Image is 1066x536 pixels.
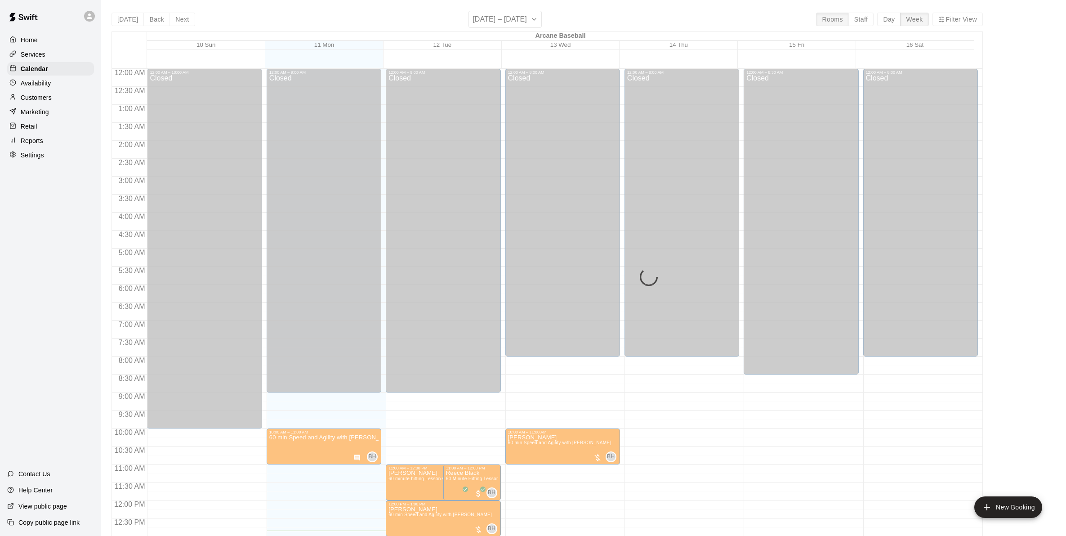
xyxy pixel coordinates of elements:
[607,452,615,461] span: BH
[490,523,497,534] span: Bailey Hodges
[550,41,571,48] button: 13 Wed
[505,69,620,357] div: 12:00 AM – 8:00 AM: Closed
[269,70,379,75] div: 12:00 AM – 9:00 AM
[368,452,376,461] span: BH
[7,120,94,133] a: Retail
[21,50,45,59] p: Services
[269,430,379,434] div: 10:00 AM – 11:00 AM
[18,518,80,527] p: Copy public page link
[150,70,259,75] div: 12:00 AM – 10:00 AM
[446,476,549,481] span: 60 Minute Hitting Lesson with [PERSON_NAME]
[7,105,94,119] a: Marketing
[116,303,147,310] span: 6:30 AM
[974,496,1042,518] button: add
[112,447,147,454] span: 10:30 AM
[112,429,147,436] span: 10:00 AM
[116,285,147,292] span: 6:00 AM
[116,249,147,256] span: 5:00 AM
[21,79,51,88] p: Availability
[267,429,381,465] div: 10:00 AM – 11:00 AM: 60 min Speed and Agility with Bailey Hodges
[353,454,361,461] svg: Has notes
[388,476,491,481] span: 60 minute hitting Lesson with [PERSON_NAME]
[443,465,501,500] div: 11:00 AM – 12:00 PM: Reece Black
[456,489,465,498] span: All customers have paid
[21,36,38,45] p: Home
[116,159,147,166] span: 2:30 AM
[7,76,94,90] a: Availability
[906,41,924,48] span: 16 Sat
[627,70,736,75] div: 12:00 AM – 8:00 AM
[627,75,736,360] div: Closed
[116,267,147,274] span: 5:30 AM
[7,91,94,104] a: Customers
[474,489,483,498] span: All customers have paid
[7,148,94,162] a: Settings
[490,487,497,498] span: Bailey Hodges
[269,75,379,396] div: Closed
[116,321,147,328] span: 7:00 AM
[367,451,378,462] div: Bailey Hodges
[21,107,49,116] p: Marketing
[116,393,147,400] span: 9:00 AM
[116,105,147,112] span: 1:00 AM
[746,70,856,75] div: 12:00 AM – 8:30 AM
[116,411,147,418] span: 9:30 AM
[508,430,617,434] div: 10:00 AM – 11:00 AM
[112,518,147,526] span: 12:30 PM
[388,466,481,470] div: 11:00 AM – 12:00 PM
[116,375,147,382] span: 8:30 AM
[112,69,147,76] span: 12:00 AM
[112,500,147,508] span: 12:00 PM
[21,93,52,102] p: Customers
[116,195,147,202] span: 3:30 AM
[669,41,688,48] button: 14 Thu
[112,87,147,94] span: 12:30 AM
[446,466,498,470] div: 11:00 AM – 12:00 PM
[386,69,500,393] div: 12:00 AM – 9:00 AM: Closed
[7,48,94,61] a: Services
[866,75,975,360] div: Closed
[116,213,147,220] span: 4:00 AM
[508,75,617,360] div: Closed
[486,487,497,498] div: Bailey Hodges
[7,62,94,76] a: Calendar
[866,70,975,75] div: 12:00 AM – 8:00 AM
[112,465,147,472] span: 11:00 AM
[388,70,498,75] div: 12:00 AM – 9:00 AM
[505,429,620,465] div: 10:00 AM – 11:00 AM: Aaron Bookstaver
[746,75,856,378] div: Closed
[18,502,67,511] p: View public page
[863,69,978,357] div: 12:00 AM – 8:00 AM: Closed
[789,41,804,48] button: 15 Fri
[488,524,495,533] span: BH
[370,451,378,462] span: Bailey Hodges
[18,469,50,478] p: Contact Us
[314,41,334,48] button: 11 Mon
[388,512,492,517] span: 60 min Speed and Agility with [PERSON_NAME]
[112,482,147,490] span: 11:30 AM
[196,41,215,48] button: 10 Sun
[388,502,498,506] div: 12:00 PM – 1:00 PM
[116,123,147,130] span: 1:30 AM
[486,523,497,534] div: Bailey Hodges
[488,488,495,497] span: BH
[116,231,147,238] span: 4:30 AM
[116,339,147,346] span: 7:30 AM
[147,32,974,40] div: Arcane Baseball
[433,41,451,48] button: 12 Tue
[150,75,259,432] div: Closed
[606,451,616,462] div: Bailey Hodges
[116,177,147,184] span: 3:00 AM
[508,440,611,445] span: 60 min Speed and Agility with [PERSON_NAME]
